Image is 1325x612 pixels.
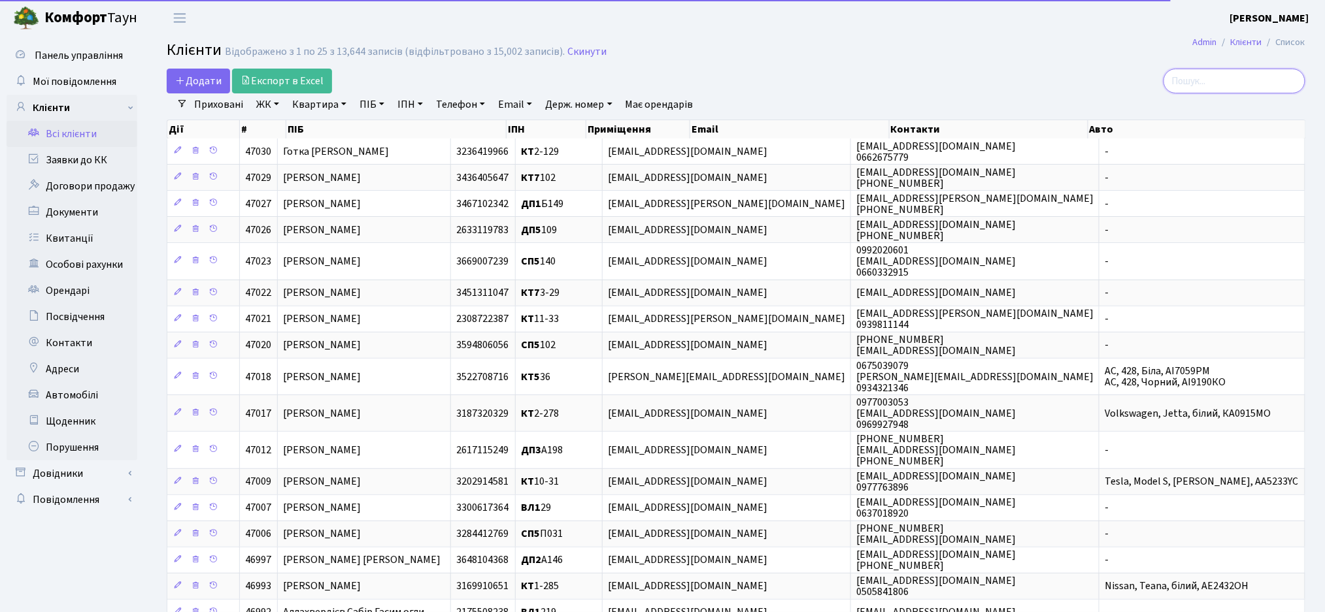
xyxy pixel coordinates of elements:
[189,93,248,116] a: Приховані
[521,170,556,185] span: 102
[856,469,1016,494] span: [EMAIL_ADDRESS][DOMAIN_NAME] 0977763896
[456,286,509,300] span: 3451311047
[608,286,767,300] span: [EMAIL_ADDRESS][DOMAIN_NAME]
[521,443,563,457] span: А198
[33,74,116,89] span: Мої повідомлення
[456,197,509,211] span: 3467102342
[608,406,767,421] span: [EMAIL_ADDRESS][DOMAIN_NAME]
[608,553,767,568] span: [EMAIL_ADDRESS][DOMAIN_NAME]
[13,5,39,31] img: logo.png
[1105,443,1109,457] span: -
[608,338,767,353] span: [EMAIL_ADDRESS][DOMAIN_NAME]
[283,144,389,159] span: Готка [PERSON_NAME]
[521,286,540,300] b: КТ7
[283,370,361,384] span: [PERSON_NAME]
[1193,35,1217,49] a: Admin
[1105,364,1226,389] span: AC, 428, Біла, АІ7059РМ AC, 428, Чорний, АІ9190КО
[608,475,767,489] span: [EMAIL_ADDRESS][DOMAIN_NAME]
[245,475,271,489] span: 47009
[245,254,271,268] span: 47023
[608,144,767,159] span: [EMAIL_ADDRESS][DOMAIN_NAME]
[245,527,271,541] span: 47006
[245,286,271,300] span: 47022
[856,547,1016,573] span: [EMAIL_ADDRESS][DOMAIN_NAME] [PHONE_NUMBER]
[175,74,222,88] span: Додати
[493,93,537,116] a: Email
[456,579,509,594] span: 3169910651
[521,338,540,353] b: СП5
[283,527,361,541] span: [PERSON_NAME]
[245,501,271,515] span: 47007
[283,223,361,237] span: [PERSON_NAME]
[1105,501,1109,515] span: -
[521,197,541,211] b: ДП1
[521,170,540,185] b: КТ7
[7,199,137,225] a: Документи
[245,312,271,327] span: 47021
[856,395,1016,432] span: 0977003053 [EMAIL_ADDRESS][DOMAIN_NAME] 0969927948
[1105,286,1109,300] span: -
[1105,579,1249,594] span: Nissan, Teana, білий, AE2432OH
[608,197,845,211] span: [EMAIL_ADDRESS][PERSON_NAME][DOMAIN_NAME]
[856,521,1016,547] span: [PHONE_NUMBER] [EMAIL_ADDRESS][DOMAIN_NAME]
[521,501,541,515] b: ВЛ1
[1105,475,1298,489] span: Tesla, Model S, [PERSON_NAME], AA5233YC
[1105,406,1271,421] span: Volkswagen, Jetta, білий, КА0915МО
[456,144,509,159] span: 3236419966
[456,406,509,421] span: 3187320329
[7,434,137,460] a: Порушення
[608,254,767,268] span: [EMAIL_ADDRESS][DOMAIN_NAME]
[521,144,534,159] b: КТ
[392,93,428,116] a: ІПН
[283,338,361,353] span: [PERSON_NAME]
[286,120,507,138] th: ПІБ
[7,382,137,408] a: Автомобілі
[521,197,563,211] span: Б149
[856,191,1094,217] span: [EMAIL_ADDRESS][PERSON_NAME][DOMAIN_NAME] [PHONE_NUMBER]
[245,406,271,421] span: 47017
[1105,254,1109,268] span: -
[245,197,271,211] span: 47027
[521,223,541,237] b: ДП5
[1105,197,1109,211] span: -
[283,443,361,457] span: [PERSON_NAME]
[1230,10,1309,26] a: [PERSON_NAME]
[608,312,845,327] span: [EMAIL_ADDRESS][PERSON_NAME][DOMAIN_NAME]
[456,170,509,185] span: 3436405647
[456,254,509,268] span: 3669007239
[7,251,137,278] a: Особові рахунки
[1105,312,1109,327] span: -
[287,93,352,116] a: Квартира
[521,338,556,353] span: 102
[567,46,607,58] a: Скинути
[890,120,1088,138] th: Контакти
[856,217,1016,243] span: [EMAIL_ADDRESS][DOMAIN_NAME] [PHONE_NUMBER]
[856,573,1016,599] span: [EMAIL_ADDRESS][DOMAIN_NAME] 0505841806
[690,120,889,138] th: Email
[283,286,361,300] span: [PERSON_NAME]
[245,223,271,237] span: 47026
[521,312,534,327] b: КТ
[456,501,509,515] span: 3300617364
[232,69,332,93] a: Експорт в Excel
[521,370,540,384] b: КТ5
[44,7,137,29] span: Таун
[1105,144,1109,159] span: -
[1088,120,1306,138] th: Авто
[1230,11,1309,25] b: [PERSON_NAME]
[456,443,509,457] span: 2617115249
[7,408,137,434] a: Щоденник
[521,144,559,159] span: 2-129
[456,223,509,237] span: 2633119783
[44,7,107,28] b: Комфорт
[856,243,1016,280] span: 0992020601 [EMAIL_ADDRESS][DOMAIN_NAME] 0660332915
[1105,553,1109,568] span: -
[856,359,1094,395] span: 0675039079 [PERSON_NAME][EMAIL_ADDRESS][DOMAIN_NAME] 0934321346
[521,223,557,237] span: 109
[354,93,390,116] a: ПІБ
[521,501,551,515] span: 29
[283,501,361,515] span: [PERSON_NAME]
[620,93,699,116] a: Має орендарів
[521,254,540,268] b: СП5
[456,475,509,489] span: 3202914581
